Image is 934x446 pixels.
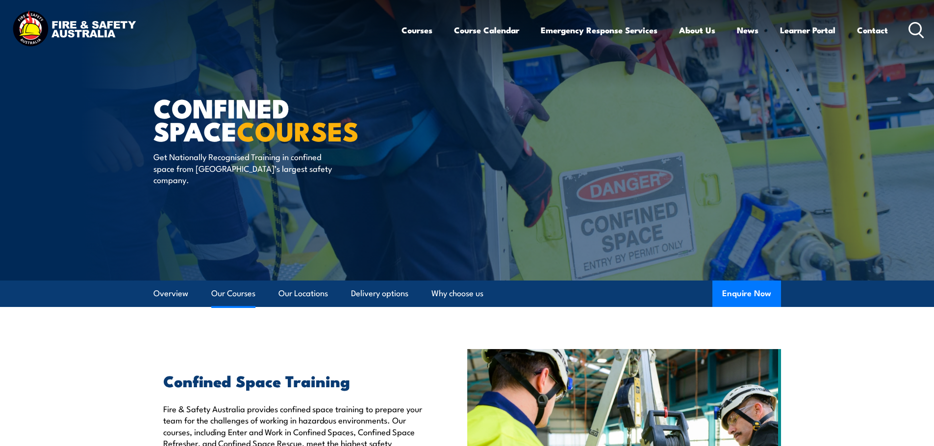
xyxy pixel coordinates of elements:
a: Our Courses [211,281,255,306]
a: Learner Portal [780,17,835,43]
a: Course Calendar [454,17,519,43]
p: Get Nationally Recognised Training in confined space from [GEOGRAPHIC_DATA]’s largest safety comp... [153,151,332,185]
a: News [737,17,758,43]
a: Our Locations [278,281,328,306]
strong: COURSES [237,110,359,150]
a: Delivery options [351,281,408,306]
a: Emergency Response Services [541,17,657,43]
a: Courses [402,17,432,43]
a: Overview [153,281,188,306]
a: Why choose us [431,281,483,306]
h2: Confined Space Training [163,374,422,387]
h1: Confined Space [153,96,396,141]
button: Enquire Now [712,281,781,307]
a: Contact [857,17,888,43]
a: About Us [679,17,715,43]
